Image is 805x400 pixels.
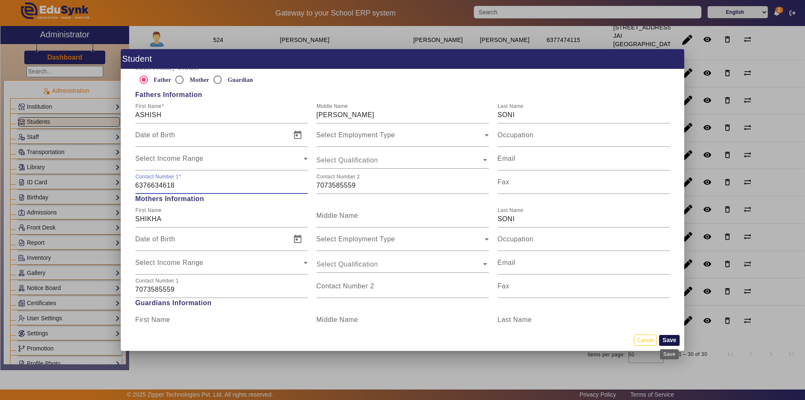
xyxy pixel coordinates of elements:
[660,349,679,359] div: Save
[498,110,670,120] input: Last Name
[498,318,670,328] input: Last Name
[317,212,358,219] mat-label: Middle Name
[317,110,489,120] input: Middle Name
[498,285,670,295] input: Fax
[288,125,308,145] button: Open calendar
[317,318,489,328] input: Middle Name
[135,259,203,266] mat-label: Select Income Range
[135,131,175,139] mat-label: Date of Birth
[135,104,161,109] mat-label: First Name
[135,174,179,180] mat-label: Contact Number 1
[317,131,395,139] mat-label: Select Employment Type
[135,155,203,162] mat-label: Select Income Range
[634,335,657,346] button: Cancel
[317,282,374,290] mat-label: Contact Number 2
[131,90,674,100] span: Fathers Information
[498,208,523,213] mat-label: Last Name
[131,298,674,308] span: Guardians Information
[498,214,670,224] input: Last Name
[317,133,485,144] span: Select Employment Type
[498,259,516,266] mat-label: Email
[135,238,286,248] input: Date of Birth
[317,174,360,180] mat-label: Contact Number 2
[188,76,209,84] label: Mother
[152,76,171,84] label: Father
[498,180,670,191] input: Fax
[498,133,670,144] input: Occupation
[135,318,308,328] input: First Name
[135,208,161,213] mat-label: First Name
[135,157,304,167] span: Select Income Range
[498,178,509,186] mat-label: Fax
[135,278,179,284] mat-label: Contact Number 1
[317,214,489,224] input: Middle Name
[131,194,674,204] span: Mothers Information
[135,316,170,323] mat-label: First Name
[317,316,358,323] mat-label: Middle Name
[135,235,175,243] mat-label: Date of Birth
[317,180,489,191] input: Contact Number 2
[498,282,509,290] mat-label: Fax
[135,214,308,224] input: First Name
[135,285,308,295] input: Contact Number 1
[498,131,534,139] mat-label: Occupation
[226,76,253,84] label: Guardian
[135,133,286,144] input: Date of Birth
[317,235,395,243] mat-label: Select Employment Type
[498,316,532,323] mat-label: Last Name
[659,335,680,346] button: Save
[317,285,489,295] input: Contact Number 2
[498,235,534,243] mat-label: Occupation
[135,261,304,271] span: Select Income Range
[317,104,348,109] mat-label: Middle Name
[288,229,308,249] button: Open calendar
[498,104,523,109] mat-label: Last Name
[121,49,684,69] h1: Student
[135,110,308,120] input: First Name
[498,238,670,248] input: Occupation
[498,261,670,271] input: Email
[317,238,485,248] span: Select Employment Type
[498,157,670,167] input: Email
[135,180,308,191] input: Contact Number 1
[498,155,516,162] mat-label: Email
